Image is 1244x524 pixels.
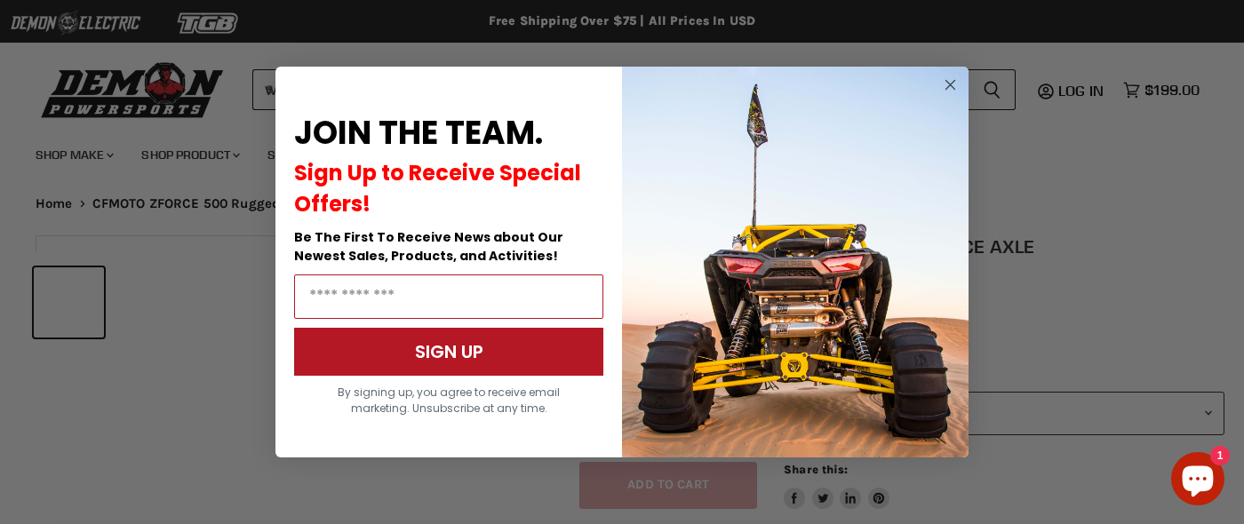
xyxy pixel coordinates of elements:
[294,158,581,218] span: Sign Up to Receive Special Offers!
[622,67,969,457] img: a9095488-b6e7-41ba-879d-588abfab540b.jpeg
[294,228,563,265] span: Be The First To Receive News about Our Newest Sales, Products, and Activities!
[294,274,603,319] input: Email Address
[294,328,603,376] button: SIGN UP
[294,110,543,155] span: JOIN THE TEAM.
[1166,452,1230,510] inbox-online-store-chat: Shopify online store chat
[338,385,560,416] span: By signing up, you agree to receive email marketing. Unsubscribe at any time.
[939,74,961,96] button: Close dialog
